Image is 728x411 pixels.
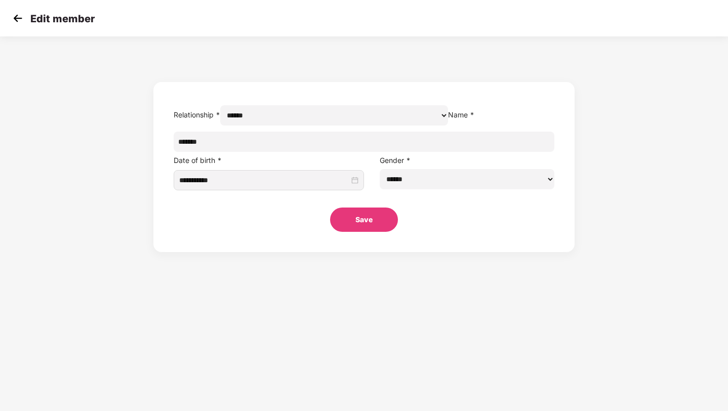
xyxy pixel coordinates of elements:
[30,13,95,25] p: Edit member
[380,156,411,165] label: Gender *
[174,110,220,119] label: Relationship *
[448,110,474,119] label: Name *
[330,208,398,232] button: Save
[10,11,25,26] img: svg+xml;base64,PHN2ZyB4bWxucz0iaHR0cDovL3d3dy53My5vcmcvMjAwMC9zdmciIHdpZHRoPSIzMCIgaGVpZ2h0PSIzMC...
[351,177,358,184] span: close-circle
[174,156,222,165] label: Date of birth *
